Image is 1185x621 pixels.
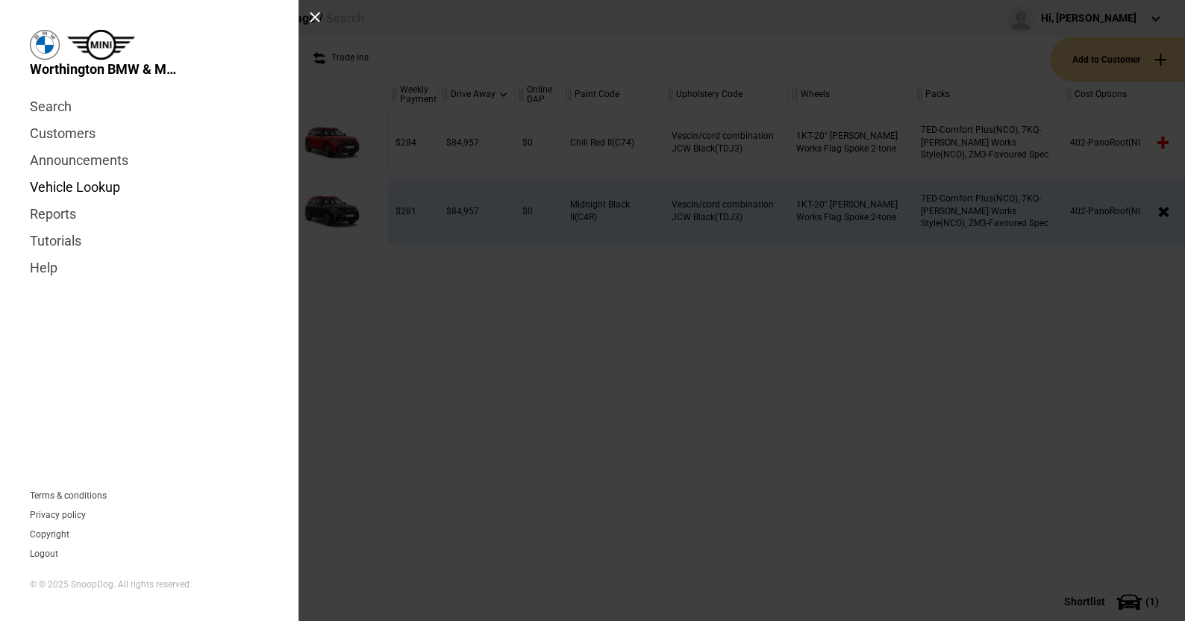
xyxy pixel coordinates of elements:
[30,530,69,539] a: Copyright
[30,120,269,147] a: Customers
[30,228,269,255] a: Tutorials
[30,60,179,78] span: Worthington BMW & MINI Garage
[30,147,269,174] a: Announcements
[67,30,135,60] img: mini.png
[30,491,107,500] a: Terms & conditions
[30,93,269,120] a: Search
[30,578,269,591] div: © © 2025 SnoopDog. All rights reserved.
[30,30,60,60] img: bmw.png
[30,201,269,228] a: Reports
[30,255,269,281] a: Help
[30,511,86,519] a: Privacy policy
[30,174,269,201] a: Vehicle Lookup
[30,549,58,558] button: Logout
